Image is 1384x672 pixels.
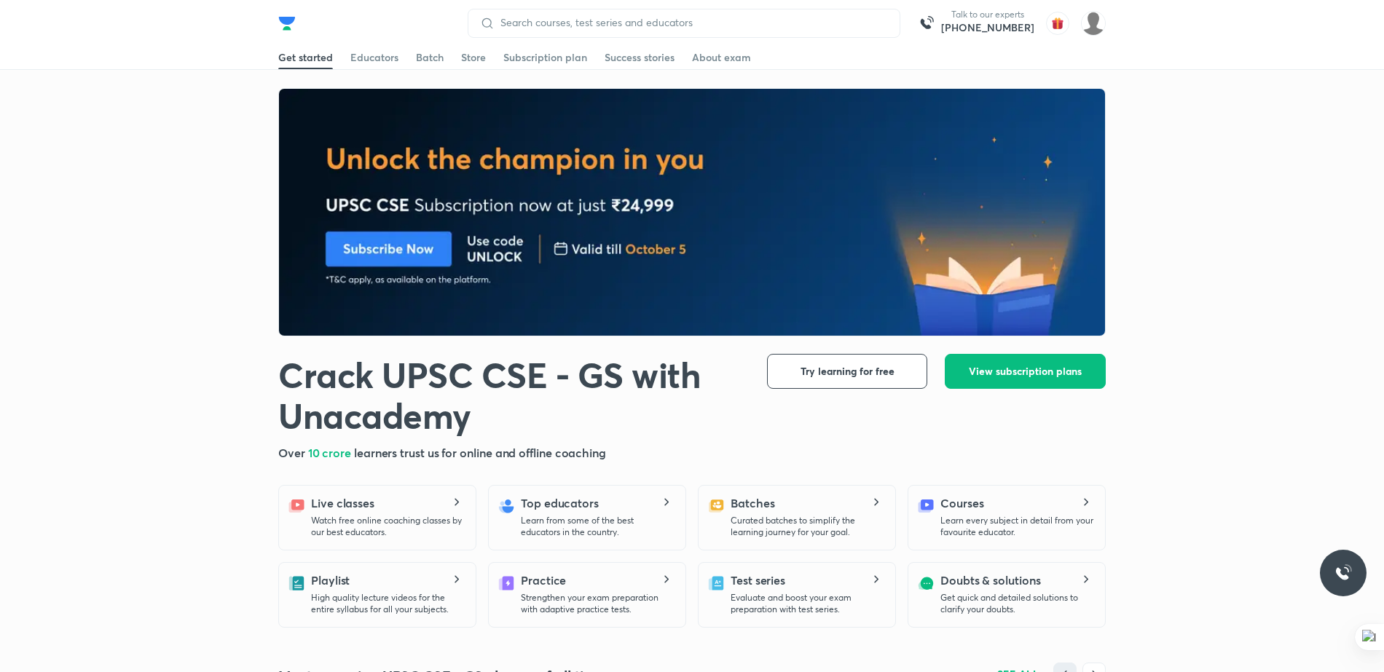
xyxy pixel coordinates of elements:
p: Watch free online coaching classes by our best educators. [311,515,464,538]
div: Subscription plan [503,50,587,65]
div: Store [461,50,486,65]
button: Try learning for free [767,354,927,389]
span: Try learning for free [801,364,895,379]
h5: Playlist [311,572,350,589]
div: Success stories [605,50,675,65]
img: Company Logo [278,15,296,32]
span: Over [278,445,308,460]
p: Curated batches to simplify the learning journey for your goal. [731,515,884,538]
a: Success stories [605,46,675,69]
p: Learn from some of the best educators in the country. [521,515,674,538]
h5: Batches [731,494,774,512]
a: Subscription plan [503,46,587,69]
a: Store [461,46,486,69]
a: Get started [278,46,333,69]
a: Educators [350,46,398,69]
div: Batch [416,50,444,65]
h5: Test series [731,572,785,589]
button: View subscription plans [945,354,1106,389]
div: Educators [350,50,398,65]
span: learners trust us for online and offline coaching [354,445,606,460]
img: call-us [912,9,941,38]
a: [PHONE_NUMBER] [941,20,1034,35]
p: High quality lecture videos for the entire syllabus for all your subjects. [311,592,464,615]
input: Search courses, test series and educators [495,17,888,28]
div: About exam [692,50,751,65]
h5: Live classes [311,494,374,512]
span: View subscription plans [969,364,1082,379]
p: Evaluate and boost your exam preparation with test series. [731,592,884,615]
h5: Courses [940,494,983,512]
h5: Top educators [521,494,599,512]
img: ttu [1334,564,1352,582]
p: Learn every subject in detail from your favourite educator. [940,515,1093,538]
img: avatar [1046,12,1069,35]
a: Batch [416,46,444,69]
span: 10 crore [308,445,354,460]
p: Talk to our experts [941,9,1034,20]
img: Ayushi Singh [1081,11,1106,36]
h5: Doubts & solutions [940,572,1041,589]
p: Get quick and detailed solutions to clarify your doubts. [940,592,1093,615]
p: Strengthen your exam preparation with adaptive practice tests. [521,592,674,615]
div: Get started [278,50,333,65]
h1: Crack UPSC CSE - GS with Unacademy [278,354,744,435]
a: About exam [692,46,751,69]
h5: Practice [521,572,566,589]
